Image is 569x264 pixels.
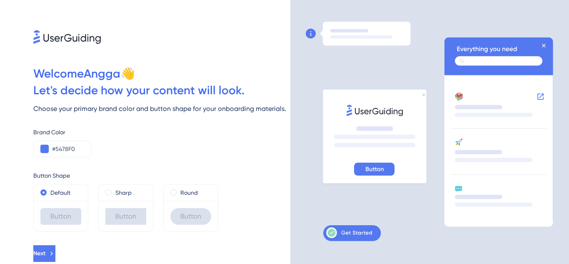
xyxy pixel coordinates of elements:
div: Let ' s decide how your content will look. [33,82,290,99]
label: Sharp [115,188,132,198]
div: Welcome Angga 👋 [33,65,290,82]
label: Round [180,188,198,198]
div: Choose your primary brand color and button shape for your onboarding materials. [33,104,290,114]
div: Button [170,208,211,225]
div: Button [105,208,146,225]
div: Button [40,208,81,225]
div: Button Shape [33,171,290,181]
span: Next [33,249,45,259]
button: Next [33,245,55,262]
div: Brand Color [33,127,290,137]
label: Default [50,188,70,198]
